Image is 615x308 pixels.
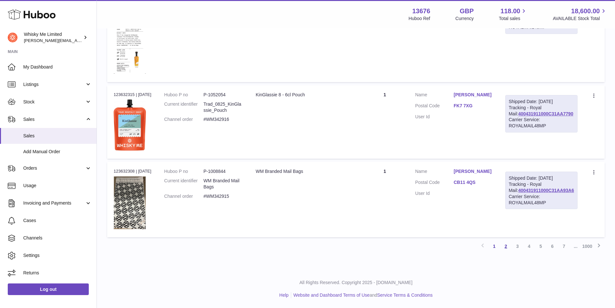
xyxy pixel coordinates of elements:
[415,92,454,100] dt: Name
[164,116,204,122] dt: Channel order
[203,116,243,122] dd: #WM342916
[23,252,92,259] span: Settings
[8,283,89,295] a: Log out
[114,176,146,229] img: 1725358317.png
[454,168,492,175] a: [PERSON_NAME]
[512,240,523,252] a: 3
[164,101,204,113] dt: Current identifier
[114,1,146,74] img: 1752740623.png
[509,175,574,181] div: Shipped Date: [DATE]
[23,218,92,224] span: Cases
[518,188,574,193] a: 400431911000C31AA93A6
[23,81,85,88] span: Listings
[553,16,607,22] span: AVAILABLE Stock Total
[256,168,354,175] div: WM Branded Mail Bags
[23,183,92,189] span: Usage
[203,168,243,175] dd: P-1008844
[415,114,454,120] dt: User Id
[164,178,204,190] dt: Current identifier
[164,168,204,175] dt: Huboo P no
[415,103,454,111] dt: Postal Code
[361,85,409,159] td: 1
[523,240,535,252] a: 4
[570,240,581,252] span: ...
[279,292,289,298] a: Help
[23,270,92,276] span: Returns
[23,200,85,206] span: Invoicing and Payments
[24,31,82,44] div: Whisky Me Limited
[571,7,600,16] span: 18,600.00
[23,99,85,105] span: Stock
[535,240,547,252] a: 5
[23,116,85,122] span: Sales
[509,99,574,105] div: Shipped Date: [DATE]
[203,193,243,199] dd: #WM342915
[293,292,370,298] a: Website and Dashboard Terms of Use
[23,235,92,241] span: Channels
[454,92,492,98] a: [PERSON_NAME]
[500,7,520,16] span: 118.00
[553,7,607,22] a: 18,600.00 AVAILABLE Stock Total
[164,92,204,98] dt: Huboo P no
[23,64,92,70] span: My Dashboard
[456,16,474,22] div: Currency
[460,7,474,16] strong: GBP
[415,179,454,187] dt: Postal Code
[547,240,558,252] a: 6
[291,292,433,298] li: and
[505,95,578,133] div: Tracking - Royal Mail:
[361,162,409,237] td: 1
[23,149,92,155] span: Add Manual Order
[454,103,492,109] a: FK7 7XG
[509,117,574,129] div: Carrier Service: ROYALMAIL48MP
[203,92,243,98] dd: P-1052054
[415,190,454,196] dt: User Id
[23,133,92,139] span: Sales
[23,165,85,171] span: Orders
[518,111,573,116] a: 400431911000C31AA7790
[114,168,151,174] div: 123632308 | [DATE]
[581,240,593,252] a: 1000
[114,92,151,98] div: 123632315 | [DATE]
[505,172,578,209] div: Tracking - Royal Mail:
[415,168,454,176] dt: Name
[454,179,492,186] a: CB11 4QS
[412,7,430,16] strong: 13676
[499,16,528,22] span: Total sales
[203,101,243,113] dd: Trad_0825_KinGlassie_Pouch
[256,92,354,98] div: KinGlassie 8 - 6cl Pouch
[558,240,570,252] a: 7
[24,38,129,43] span: [PERSON_NAME][EMAIL_ADDRESS][DOMAIN_NAME]
[509,194,574,206] div: Carrier Service: ROYALMAIL48MP
[377,292,433,298] a: Service Terms & Conditions
[499,7,528,22] a: 118.00 Total sales
[102,280,610,286] p: All Rights Reserved. Copyright 2025 - [DOMAIN_NAME]
[409,16,430,22] div: Huboo Ref
[488,240,500,252] a: 1
[203,178,243,190] dd: WM Branded Mail Bags
[8,33,17,42] img: frances@whiskyshop.com
[164,193,204,199] dt: Channel order
[114,100,146,151] img: 1752740557.jpg
[500,240,512,252] a: 2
